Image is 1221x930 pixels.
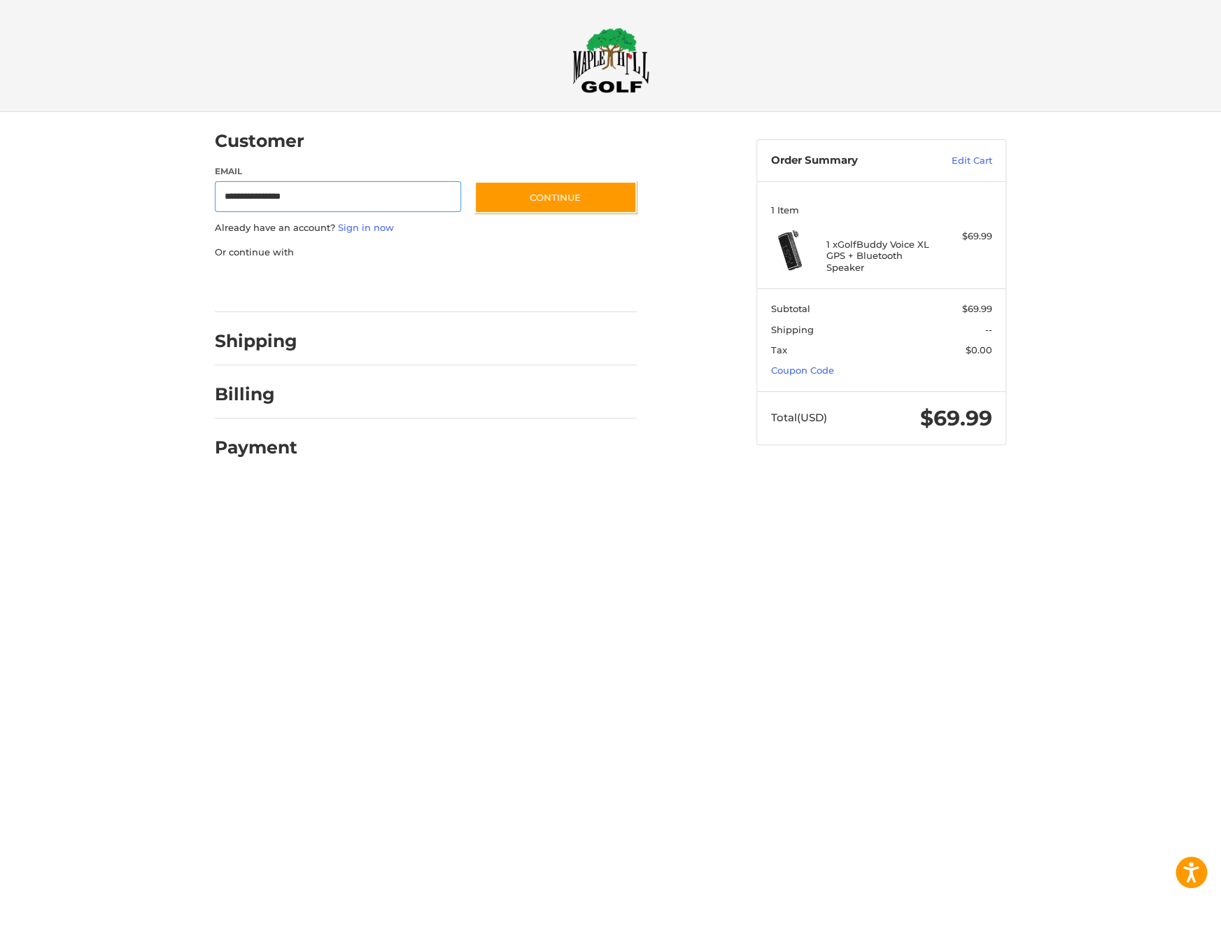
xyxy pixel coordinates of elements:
iframe: PayPal-venmo [448,273,553,298]
a: Sign in now [338,222,394,233]
iframe: PayPal-paypal [211,273,316,298]
a: Edit Cart [922,154,992,168]
h3: Order Summary [771,154,922,168]
span: $69.99 [962,303,992,314]
iframe: PayPal-paylater [329,273,434,298]
p: Or continue with [215,246,637,260]
label: Email [215,165,461,178]
span: Total (USD) [771,411,827,424]
span: $69.99 [920,405,992,431]
p: Already have an account? [215,221,637,235]
button: Continue [474,181,637,213]
h2: Customer [215,130,304,152]
h3: 1 Item [771,204,992,216]
h2: Billing [215,383,297,405]
span: $0.00 [966,344,992,355]
span: Tax [771,344,787,355]
h4: 1 x GolfBuddy Voice XL GPS + Bluetooth Speaker [826,239,933,273]
span: Shipping [771,324,814,335]
a: Coupon Code [771,365,834,376]
span: Subtotal [771,303,810,314]
img: Maple Hill Golf [572,27,649,93]
div: $69.99 [937,230,992,244]
h2: Shipping [215,330,297,352]
span: -- [985,324,992,335]
h2: Payment [215,437,297,458]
